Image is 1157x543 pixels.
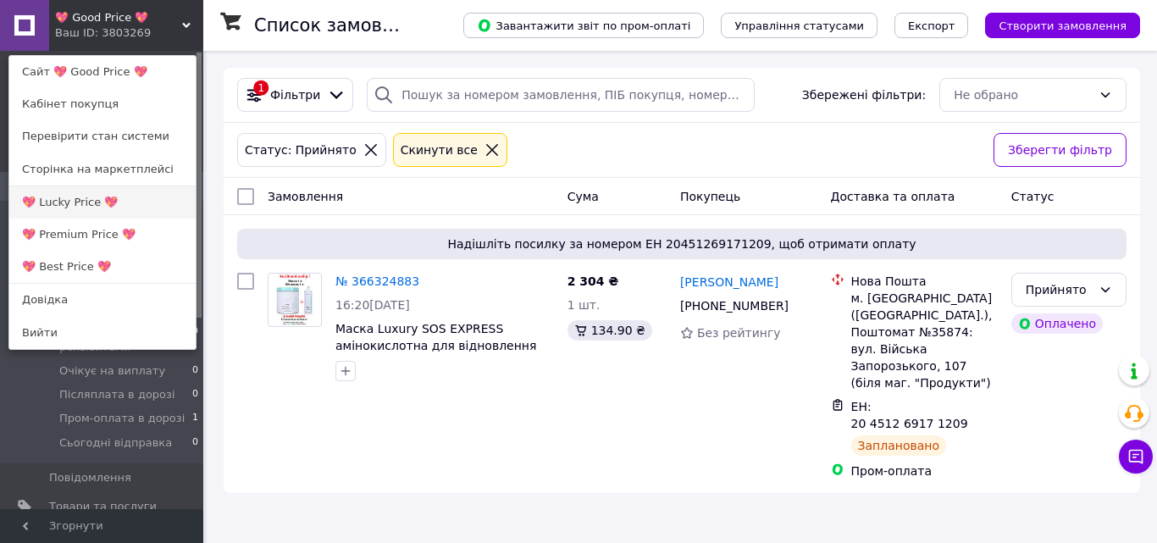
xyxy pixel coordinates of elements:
[254,15,426,36] h1: Список замовлень
[680,274,778,291] a: [PERSON_NAME]
[9,120,196,152] a: Перевірити стан системи
[9,317,196,349] a: Вийти
[851,400,968,430] span: ЕН: 20 4512 6917 1209
[9,219,196,251] a: 💖 Premium Price 💖
[55,10,182,25] span: 💖 Good Price 💖
[999,19,1127,32] span: Створити замовлення
[335,298,410,312] span: 16:20[DATE]
[55,25,126,41] div: Ваш ID: 3803269
[954,86,1092,104] div: Не обрано
[1026,280,1092,299] div: Прийнято
[276,274,313,326] img: Фото товару
[397,141,481,159] div: Cкинути все
[49,470,131,485] span: Повідомлення
[968,18,1140,31] a: Створити замовлення
[1008,141,1112,159] span: Зберегти фільтр
[192,411,198,426] span: 1
[994,133,1127,167] button: Зберегти фільтр
[851,435,947,456] div: Заплановано
[268,273,322,327] a: Фото товару
[335,322,536,369] a: Маска Luxury SOS EXPRESS амінокислотна для відновлення волосся 1000 ml
[697,326,781,340] span: Без рейтингу
[721,13,877,38] button: Управління статусами
[1011,313,1103,334] div: Оплачено
[567,190,599,203] span: Cума
[9,56,196,88] a: Сайт 💖 Good Price 💖
[192,387,198,402] span: 0
[59,435,172,451] span: Сьогодні відправка
[677,294,792,318] div: [PHONE_NUMBER]
[851,463,998,479] div: Пром-оплата
[241,141,360,159] div: Статус: Прийнято
[851,290,998,391] div: м. [GEOGRAPHIC_DATA] ([GEOGRAPHIC_DATA].), Поштомат №35874: вул. Війська Запорозького, 107 (біля ...
[270,86,320,103] span: Фільтри
[567,274,619,288] span: 2 304 ₴
[477,18,690,33] span: Завантажити звіт по пром-оплаті
[734,19,864,32] span: Управління статусами
[367,78,755,112] input: Пошук за номером замовлення, ПІБ покупця, номером телефону, Email, номером накладної
[567,320,652,341] div: 134.90 ₴
[831,190,955,203] span: Доставка та оплата
[851,273,998,290] div: Нова Пошта
[894,13,969,38] button: Експорт
[985,13,1140,38] button: Створити замовлення
[59,387,175,402] span: Післяплата в дорозі
[908,19,955,32] span: Експорт
[59,363,165,379] span: Очікує на виплату
[244,235,1120,252] span: Надішліть посилку за номером ЕН 20451269171209, щоб отримати оплату
[1011,190,1055,203] span: Статус
[9,284,196,316] a: Довідка
[1119,440,1153,474] button: Чат з покупцем
[335,274,419,288] a: № 366324883
[49,499,157,514] span: Товари та послуги
[9,153,196,186] a: Сторінка на маркетплейсі
[192,435,198,451] span: 0
[9,251,196,283] a: 💖 Best Price 💖
[567,298,601,312] span: 1 шт.
[802,86,926,103] span: Збережені фільтри:
[9,186,196,219] a: 💖 Lucky Price 💖
[59,411,185,426] span: Пром-оплата в дорозі
[268,190,343,203] span: Замовлення
[680,190,740,203] span: Покупець
[463,13,704,38] button: Завантажити звіт по пром-оплаті
[192,363,198,379] span: 0
[9,88,196,120] a: Кабінет покупця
